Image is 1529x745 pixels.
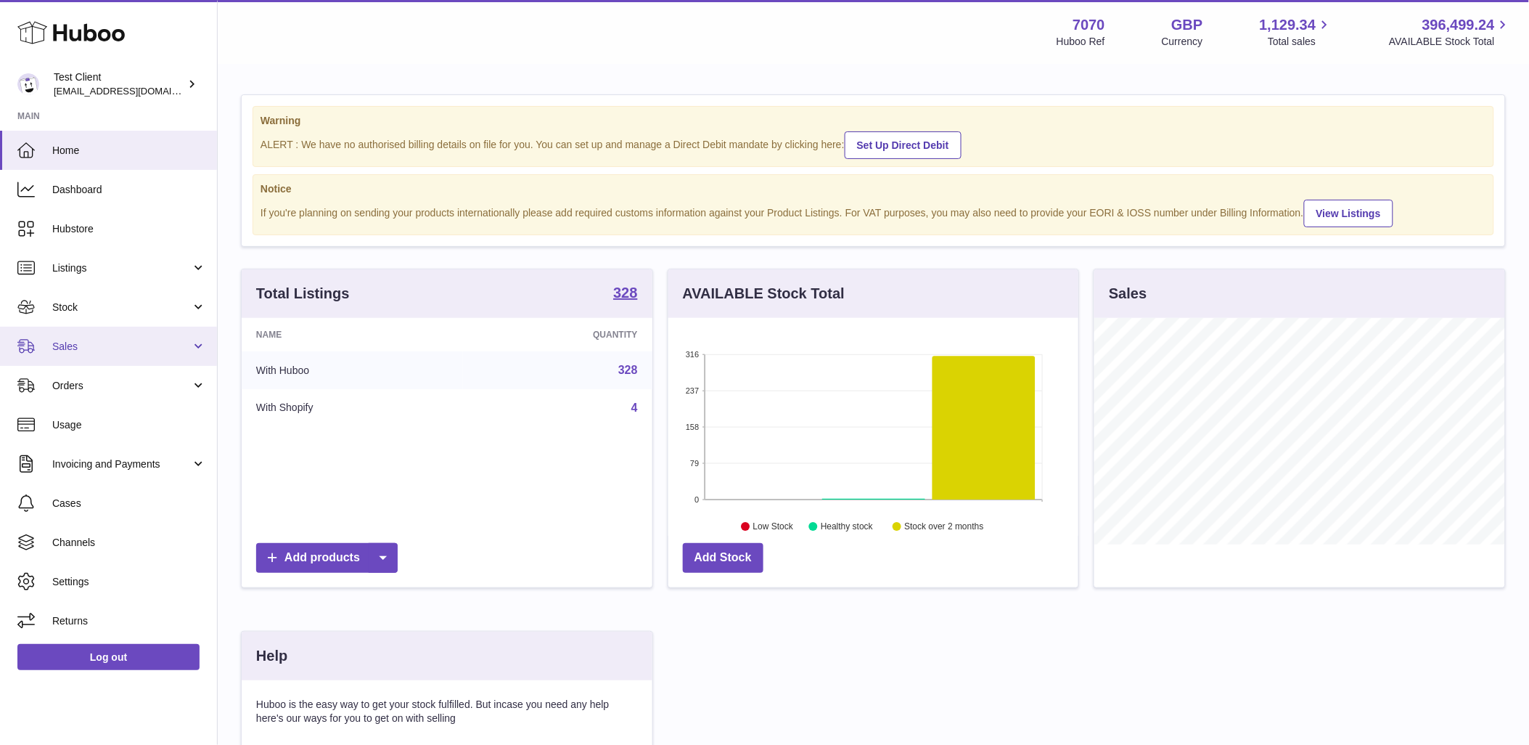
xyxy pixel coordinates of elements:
text: 158 [686,423,699,431]
h3: Help [256,646,287,666]
strong: 328 [613,285,637,300]
span: Listings [52,261,191,275]
span: Total sales [1268,35,1332,49]
span: Usage [52,418,206,432]
strong: GBP [1171,15,1202,35]
span: 1,129.34 [1260,15,1316,35]
img: QATestClientTwo@hubboo.co.uk [17,73,39,95]
h3: AVAILABLE Stock Total [683,284,845,304]
strong: 7070 [1073,15,1105,35]
th: Name [242,318,463,351]
span: Home [52,144,206,158]
span: Hubstore [52,222,206,236]
a: Add Stock [683,543,763,573]
p: Huboo is the easy way to get your stock fulfilled. But incase you need any help here's our ways f... [256,698,638,725]
th: Quantity [463,318,652,351]
text: 79 [690,459,699,468]
text: Low Stock [753,522,794,532]
div: If you're planning on sending your products internationally please add required customs informati... [261,198,1486,227]
text: 237 [686,386,699,395]
span: Cases [52,497,206,510]
a: 4 [631,402,638,414]
div: Test Client [54,70,184,98]
div: ALERT : We have no authorised billing details on file for you. You can set up and manage a Direct... [261,129,1486,159]
span: 396,499.24 [1422,15,1495,35]
span: Returns [52,614,206,628]
a: Log out [17,644,200,670]
a: Set Up Direct Debit [845,131,962,159]
a: View Listings [1304,200,1393,227]
a: 328 [618,364,638,376]
h3: Sales [1109,284,1147,304]
text: 0 [694,495,699,504]
td: With Huboo [242,351,463,389]
text: Healthy stock [821,522,874,532]
a: 1,129.34 Total sales [1260,15,1333,49]
span: Dashboard [52,183,206,197]
div: Currency [1162,35,1203,49]
text: 316 [686,350,699,359]
a: 328 [613,285,637,303]
td: With Shopify [242,389,463,427]
span: AVAILABLE Stock Total [1389,35,1512,49]
strong: Warning [261,114,1486,128]
text: Stock over 2 months [904,522,983,532]
span: Sales [52,340,191,354]
div: Huboo Ref [1057,35,1105,49]
span: Settings [52,575,206,589]
a: Add products [256,543,398,573]
a: 396,499.24 AVAILABLE Stock Total [1389,15,1512,49]
span: Orders [52,379,191,393]
span: Channels [52,536,206,550]
h3: Total Listings [256,284,350,304]
span: [EMAIL_ADDRESS][DOMAIN_NAME] [54,85,213,97]
strong: Notice [261,182,1486,196]
span: Invoicing and Payments [52,457,191,471]
span: Stock [52,301,191,314]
